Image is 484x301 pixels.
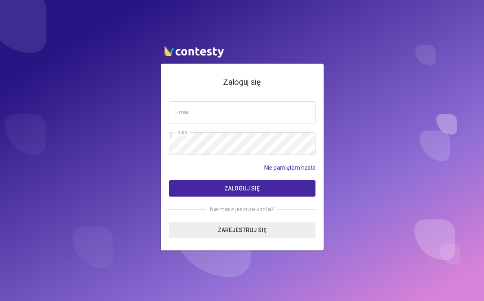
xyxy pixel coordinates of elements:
span: Zaloguj się [224,185,260,192]
button: Zaloguj się [169,180,315,197]
h4: Zaloguj się [169,76,315,89]
a: Zarejestruj się [169,222,315,238]
a: Nie pamiętam hasła [264,163,315,172]
img: contesty logo [161,42,226,60]
span: Nie masz jeszcze konta? [206,205,278,214]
